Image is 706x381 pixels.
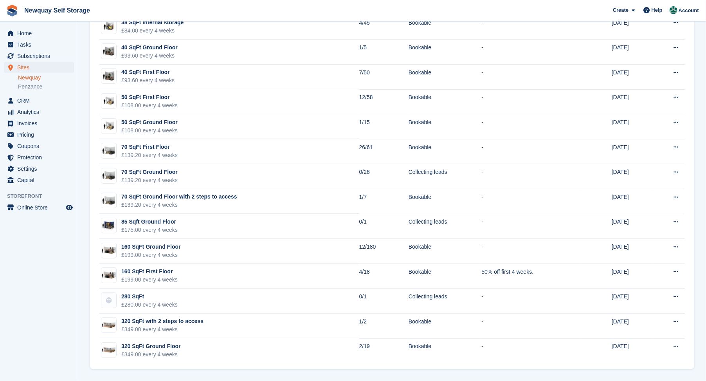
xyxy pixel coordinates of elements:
td: [DATE] [612,65,654,90]
span: Help [652,6,663,14]
a: menu [4,152,74,163]
img: blank-unit-type-icon-ffbac7b88ba66c5e286b0e438baccc4b9c83835d4c34f86887a83fc20ec27e7b.svg [101,293,116,308]
td: [DATE] [612,14,654,40]
span: CRM [17,95,64,106]
td: - [482,65,580,90]
img: 40-sqft-unit.jpg [101,70,116,82]
td: Bookable [409,189,482,214]
a: menu [4,202,74,213]
img: 40-sqft-unit.jpg [101,46,116,57]
div: 40 SqFt First Floor [121,68,175,76]
td: 1/5 [359,40,409,65]
div: 40 SqFt Ground Floor [121,43,178,52]
a: menu [4,129,74,140]
div: £199.00 every 4 weeks [121,251,181,259]
td: 0/28 [359,164,409,189]
td: - [482,89,580,114]
span: Home [17,28,64,39]
a: menu [4,62,74,73]
div: £139.20 every 4 weeks [121,201,237,209]
td: [DATE] [612,314,654,339]
span: Invoices [17,118,64,129]
td: [DATE] [612,139,654,164]
td: 7/50 [359,65,409,90]
a: menu [4,107,74,117]
img: 150-sqft-unit.jpg [101,270,116,281]
div: £139.20 every 4 weeks [121,151,178,159]
td: - [482,214,580,239]
td: 26/61 [359,139,409,164]
a: menu [4,39,74,50]
span: Coupons [17,141,64,152]
div: 85 Sqft Ground Floor [121,218,178,226]
a: menu [4,175,74,186]
a: menu [4,95,74,106]
td: - [482,164,580,189]
td: - [482,239,580,264]
a: menu [4,163,74,174]
div: 160 SqFt Ground Floor [121,243,181,251]
span: Sites [17,62,64,73]
img: 300-sqft-unit.jpg [101,345,116,356]
td: Bookable [409,338,482,363]
div: £349.00 every 4 weeks [121,350,181,359]
td: Bookable [409,314,482,339]
div: £93.60 every 4 weeks [121,52,178,60]
td: [DATE] [612,40,654,65]
td: [DATE] [612,114,654,139]
td: [DATE] [612,338,654,363]
img: 75-sqft-unit.jpg [101,195,116,206]
td: [DATE] [612,189,654,214]
td: Bookable [409,40,482,65]
div: 320 SqFt with 2 steps to access [121,317,204,325]
a: menu [4,28,74,39]
a: Penzance [18,83,74,90]
td: - [482,14,580,40]
td: [DATE] [612,214,654,239]
td: Bookable [409,239,482,264]
td: 4/45 [359,14,409,40]
a: Newquay Self Storage [21,4,93,17]
a: Newquay [18,74,74,81]
span: Capital [17,175,64,186]
a: menu [4,141,74,152]
td: 0/1 [359,289,409,314]
img: 75-sqft-unit.jpg [101,145,116,157]
td: - [482,139,580,164]
img: stora-icon-8386f47178a22dfd0bd8f6a31ec36ba5ce8667c1dd55bd0f319d3a0aa187defe.svg [6,5,18,16]
td: - [482,338,580,363]
td: [DATE] [612,264,654,289]
td: Bookable [409,114,482,139]
img: 300-sqft-unit.jpg [101,320,116,331]
td: Bookable [409,264,482,289]
div: £84.00 every 4 weeks [121,27,184,35]
td: 12/58 [359,89,409,114]
td: [DATE] [612,289,654,314]
a: menu [4,51,74,61]
img: 50-sqft-unit.jpg [101,96,116,107]
td: 50% off first 4 weeks. [482,264,580,289]
div: 70 SqFt Ground Floor [121,168,178,176]
td: [DATE] [612,164,654,189]
div: £349.00 every 4 weeks [121,325,204,334]
td: 1/15 [359,114,409,139]
div: 320 SqFt Ground Floor [121,342,181,350]
td: 0/1 [359,214,409,239]
img: 75-sqft-unit.jpg [101,170,116,181]
img: 150-sqft-unit.jpg [101,245,116,256]
td: - [482,314,580,339]
td: [DATE] [612,89,654,114]
div: £108.00 every 4 weeks [121,101,178,110]
div: 50 SqFt First Floor [121,93,178,101]
span: Create [613,6,629,14]
span: Protection [17,152,64,163]
span: Analytics [17,107,64,117]
div: 280 SqFt [121,293,178,301]
div: £280.00 every 4 weeks [121,301,178,309]
td: Bookable [409,65,482,90]
div: 50 SqFt Ground Floor [121,118,178,126]
span: Pricing [17,129,64,140]
td: - [482,289,580,314]
td: 4/18 [359,264,409,289]
div: 70 SqFt First Floor [121,143,178,151]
